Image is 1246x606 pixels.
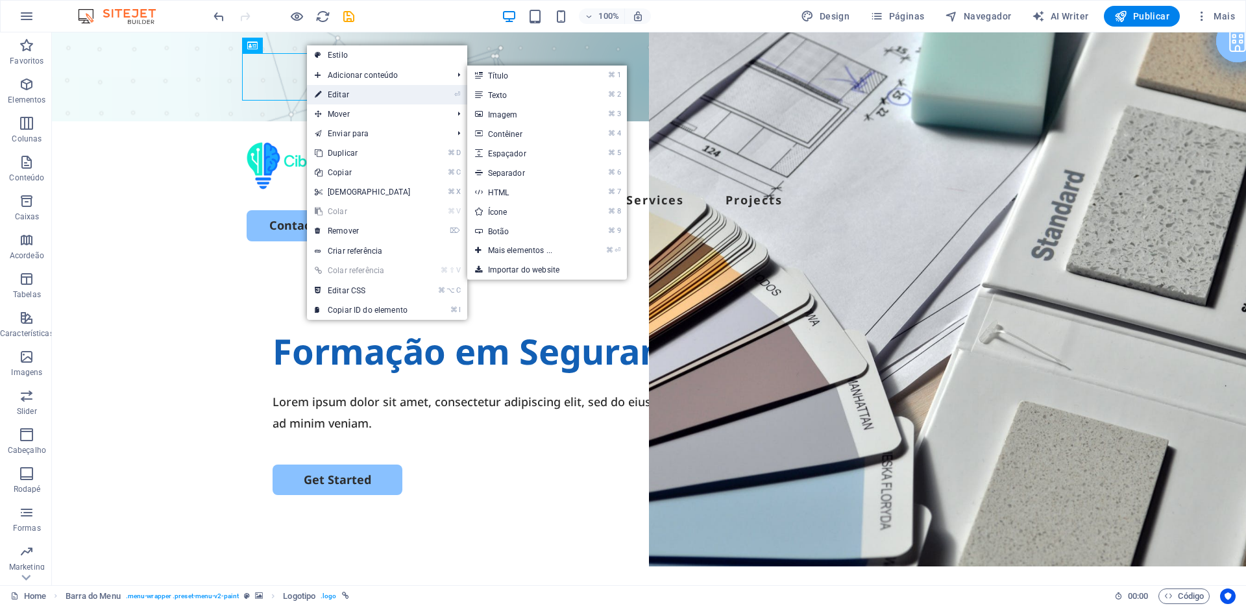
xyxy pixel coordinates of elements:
a: ⌘3Imagem [467,104,579,124]
span: : [1137,591,1139,601]
a: ⌘DDuplicar [307,143,419,163]
a: ⌘5Espaçador [467,143,579,163]
i: V [456,207,460,215]
i: V [456,266,460,274]
i: 4 [617,129,620,138]
a: ⌘⌥CEditar CSS [307,281,419,300]
i: ⏎ [615,246,620,254]
a: ⌦Remover [307,221,419,241]
span: . logo [321,588,336,604]
h6: Tempo de sessão [1114,588,1149,604]
i: ⇧ [449,266,455,274]
a: ⌘9Botão [467,221,579,241]
i: I [459,306,460,314]
a: Importar do website [467,260,628,280]
span: Mover [307,104,448,124]
p: Conteúdo [9,173,44,183]
i: Este elemento contém um plano de fundo [255,592,263,600]
i: ⌘ [608,188,615,196]
p: Cabeçalho [8,445,46,455]
a: ⌘1Título [467,66,579,85]
i: ⌦ [450,226,460,235]
button: reload [315,8,330,24]
i: 8 [617,207,620,215]
p: Tabelas [13,289,41,300]
i: ⌘ [608,207,615,215]
i: C [456,286,460,295]
a: ⌘VColar [307,202,419,221]
span: . menu-wrapper .preset-menu-v2-paint [126,588,239,604]
button: 100% [579,8,625,24]
i: ⌘ [608,129,615,138]
p: Rodapé [14,484,41,494]
i: ⌘ [608,226,615,235]
i: ⌘ [608,110,615,118]
i: ⌘ [450,306,458,314]
i: Este elemento é uma predefinição personalizável [244,592,250,600]
button: Navegador [940,6,1016,27]
p: Slider [17,406,37,417]
img: Editor Logo [75,8,172,24]
span: Código [1164,588,1204,604]
a: ⌘⇧VColar referência [307,261,419,280]
span: Adicionar conteúdo [307,66,448,85]
p: Imagens [11,367,42,378]
p: Elementos [8,95,45,105]
a: ⌘7HTML [467,182,579,202]
span: Publicar [1114,10,1169,23]
nav: breadcrumb [66,588,349,604]
i: Este elemento está vinculado [342,592,349,600]
i: 6 [617,168,620,176]
i: X [456,188,460,196]
p: Acordeão [10,250,44,261]
i: ⌘ [438,286,445,295]
span: Clique para selecionar. Clique duas vezes para editar [283,588,315,604]
i: 7 [617,188,620,196]
p: Formas [13,523,41,533]
button: Design [796,6,855,27]
a: Criar referência [307,241,467,261]
i: ⌘ [441,266,448,274]
span: Páginas [870,10,924,23]
i: ⌥ [446,286,455,295]
button: Páginas [865,6,929,27]
i: ⌘ [448,207,455,215]
i: 9 [617,226,620,235]
span: 00 00 [1128,588,1148,604]
i: Ao redimensionar, ajusta automaticamente o nível de zoom para caber no dispositivo escolhido. [632,10,644,22]
a: Enviar para [307,124,448,143]
i: ⏎ [454,90,460,99]
i: 3 [617,110,620,118]
button: undo [211,8,226,24]
span: AI Writer [1032,10,1088,23]
button: Mais [1190,6,1240,27]
i: ⌘ [608,90,615,99]
a: ⌘⏎Mais elementos ... [467,241,579,260]
a: ⌘X[DEMOGRAPHIC_DATA] [307,182,419,202]
a: ⌘6Separador [467,163,579,182]
a: ⌘CCopiar [307,163,419,182]
i: 5 [617,149,620,157]
p: Colunas [12,134,42,144]
button: Usercentrics [1220,588,1236,604]
span: Mais [1195,10,1235,23]
i: ⌘ [608,168,615,176]
button: Publicar [1104,6,1180,27]
i: ⌘ [606,246,613,254]
a: Estilo [307,45,467,65]
button: save [341,8,356,24]
i: D [456,149,460,157]
i: 2 [617,90,620,99]
i: 1 [617,71,620,79]
span: Design [801,10,849,23]
i: Desfazer: Mudar as cores (Ctrl+Z) [212,9,226,24]
i: C [456,168,460,176]
h6: 100% [598,8,619,24]
span: Clique para selecionar. Clique duas vezes para editar [66,588,121,604]
i: ⌘ [608,71,615,79]
a: ⏎Editar [307,85,419,104]
p: Favoritos [10,56,43,66]
i: ⌘ [448,149,455,157]
a: Clique para cancelar a seleção. Clique duas vezes para abrir as Páginas [10,588,46,604]
a: ⌘4Contêiner [467,124,579,143]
